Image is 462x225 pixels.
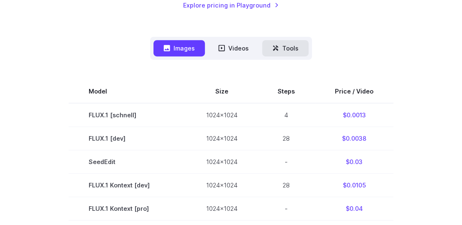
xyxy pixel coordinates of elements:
[186,150,258,173] td: 1024x1024
[186,197,258,220] td: 1024x1024
[258,103,315,127] td: 4
[183,0,279,10] a: Explore pricing in Playground
[258,197,315,220] td: -
[262,40,309,56] button: Tools
[69,150,186,173] td: SeedEdit
[69,197,186,220] td: FLUX.1 Kontext [pro]
[186,103,258,127] td: 1024x1024
[69,126,186,150] td: FLUX.1 [dev]
[186,173,258,197] td: 1024x1024
[258,126,315,150] td: 28
[153,40,205,56] button: Images
[315,80,393,103] th: Price / Video
[315,150,393,173] td: $0.03
[315,103,393,127] td: $0.0013
[315,126,393,150] td: $0.0038
[186,126,258,150] td: 1024x1024
[258,80,315,103] th: Steps
[258,150,315,173] td: -
[315,173,393,197] td: $0.0105
[208,40,259,56] button: Videos
[69,173,186,197] td: FLUX.1 Kontext [dev]
[69,103,186,127] td: FLUX.1 [schnell]
[258,173,315,197] td: 28
[186,80,258,103] th: Size
[69,80,186,103] th: Model
[315,197,393,220] td: $0.04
